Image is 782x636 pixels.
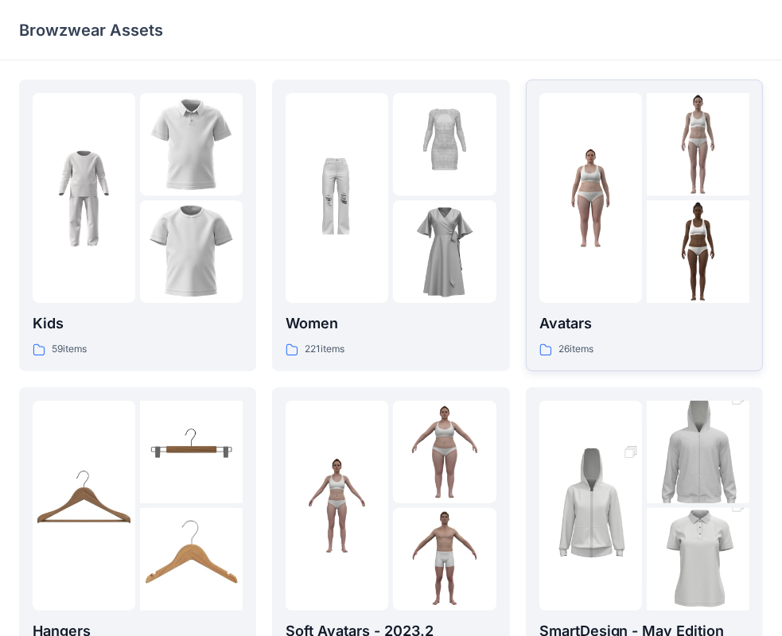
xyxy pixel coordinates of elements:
p: 221 items [305,341,344,358]
img: folder 2 [140,93,243,196]
img: folder 2 [393,401,496,503]
p: Avatars [539,312,749,335]
img: folder 3 [140,200,243,303]
a: folder 1folder 2folder 3Kids59items [19,79,256,371]
p: Kids [33,312,243,335]
img: folder 2 [140,401,243,503]
img: folder 2 [393,93,496,196]
img: folder 1 [286,454,388,556]
img: folder 3 [647,200,749,303]
img: folder 1 [539,429,642,583]
a: folder 1folder 2folder 3Avatars26items [526,79,763,371]
img: folder 2 [647,375,749,529]
p: 59 items [52,341,87,358]
p: Women [286,312,496,335]
img: folder 3 [393,200,496,303]
img: folder 1 [33,147,135,250]
img: folder 1 [286,147,388,250]
a: folder 1folder 2folder 3Women221items [272,79,509,371]
p: 26 items [558,341,593,358]
img: folder 3 [393,508,496,611]
img: folder 1 [539,147,642,250]
img: folder 2 [647,93,749,196]
img: folder 3 [140,508,243,611]
img: folder 1 [33,454,135,556]
p: Browzwear Assets [19,19,163,41]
